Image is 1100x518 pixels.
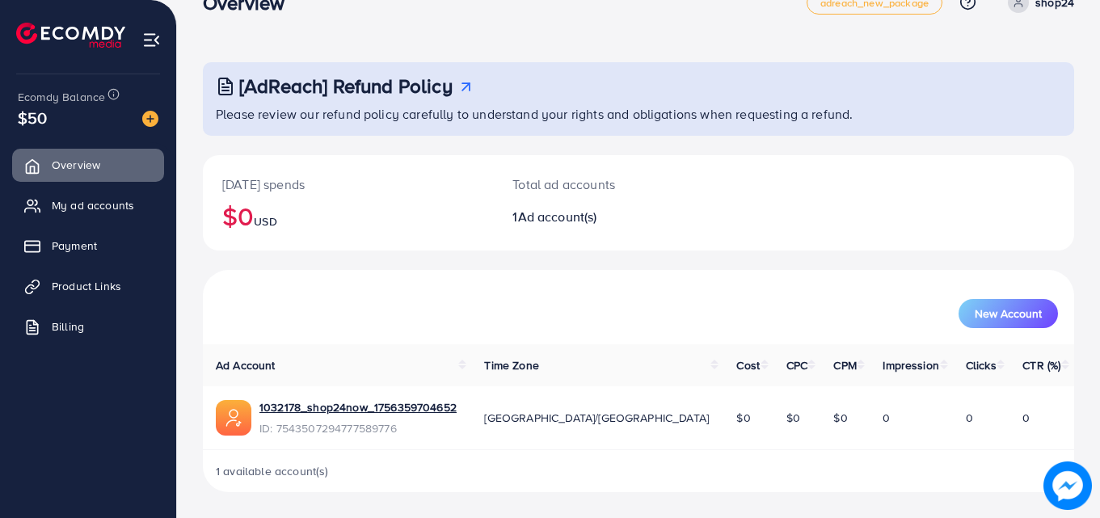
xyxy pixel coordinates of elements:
[216,104,1064,124] p: Please review our refund policy carefully to understand your rights and obligations when requesti...
[12,310,164,343] a: Billing
[222,200,474,231] h2: $0
[966,357,997,373] span: Clicks
[259,399,457,415] a: 1032178_shop24now_1756359704652
[18,106,47,129] span: $50
[142,31,161,49] img: menu
[833,357,856,373] span: CPM
[833,410,847,426] span: $0
[142,111,158,127] img: image
[512,175,692,194] p: Total ad accounts
[259,420,457,436] span: ID: 7543507294777589776
[52,318,84,335] span: Billing
[222,175,474,194] p: [DATE] spends
[966,410,973,426] span: 0
[1022,410,1030,426] span: 0
[975,308,1042,319] span: New Account
[216,400,251,436] img: ic-ads-acc.e4c84228.svg
[18,89,105,105] span: Ecomdy Balance
[52,157,100,173] span: Overview
[52,238,97,254] span: Payment
[12,189,164,221] a: My ad accounts
[518,208,597,225] span: Ad account(s)
[883,357,939,373] span: Impression
[1043,461,1092,510] img: image
[16,23,125,48] img: logo
[484,357,538,373] span: Time Zone
[216,357,276,373] span: Ad Account
[883,410,890,426] span: 0
[254,213,276,230] span: USD
[239,74,453,98] h3: [AdReach] Refund Policy
[512,209,692,225] h2: 1
[959,299,1058,328] button: New Account
[52,278,121,294] span: Product Links
[786,410,800,426] span: $0
[12,270,164,302] a: Product Links
[786,357,807,373] span: CPC
[12,230,164,262] a: Payment
[52,197,134,213] span: My ad accounts
[484,410,709,426] span: [GEOGRAPHIC_DATA]/[GEOGRAPHIC_DATA]
[216,463,329,479] span: 1 available account(s)
[736,357,760,373] span: Cost
[12,149,164,181] a: Overview
[736,410,750,426] span: $0
[1022,357,1060,373] span: CTR (%)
